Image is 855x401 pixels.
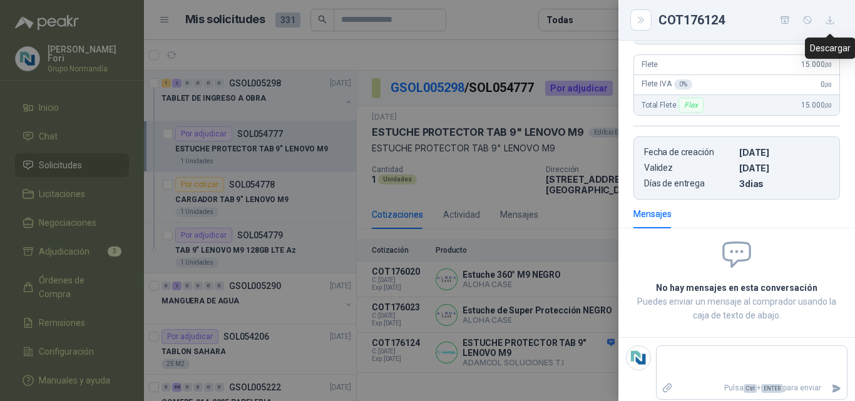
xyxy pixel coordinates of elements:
span: Flete IVA [642,79,692,89]
p: Fecha de creación [644,147,734,158]
p: Pulsa + para enviar [678,377,827,399]
span: ,00 [824,102,832,109]
p: 3 dias [739,178,829,189]
button: Enviar [826,377,847,399]
h2: No hay mensajes en esta conversación [633,281,840,295]
button: Close [633,13,648,28]
span: ENTER [761,384,783,393]
span: Flete [642,60,658,69]
div: COT176124 [658,10,840,30]
p: [DATE] [739,163,829,173]
img: Company Logo [627,346,650,370]
span: Ctrl [744,384,757,393]
span: ,00 [824,61,832,68]
label: Adjuntar archivos [657,377,678,399]
span: Total Flete [642,98,706,113]
div: 0 % [674,79,692,89]
p: Validez [644,163,734,173]
p: Días de entrega [644,178,734,189]
div: Flex [678,98,703,113]
p: Puedes enviar un mensaje al comprador usando la caja de texto de abajo. [633,295,840,322]
span: 15.000 [801,101,832,109]
div: Mensajes [633,207,672,221]
span: ,00 [824,81,832,88]
p: [DATE] [739,147,829,158]
span: 0 [821,80,832,89]
span: 15.000 [801,60,832,69]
